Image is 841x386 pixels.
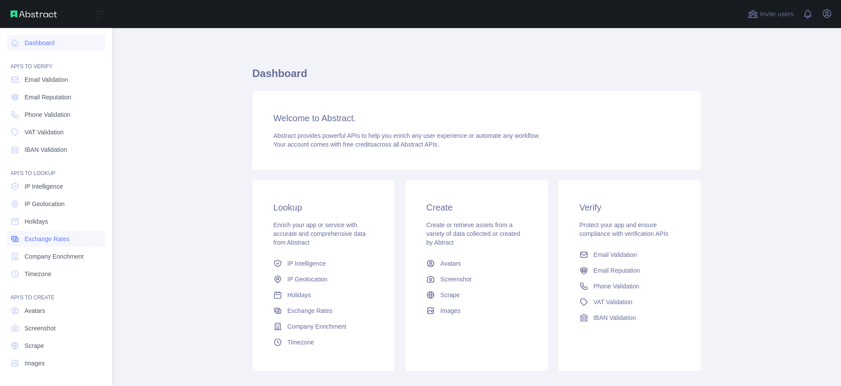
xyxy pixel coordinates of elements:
[7,231,105,247] a: Exchange Rates
[270,319,377,334] a: Company Enrichment
[25,93,71,102] span: Email Reputation
[426,201,527,214] h3: Create
[273,141,439,148] span: Your account comes with across all Abstract APIs.
[423,256,530,271] a: Avatars
[576,278,683,294] a: Phone Validation
[25,324,56,333] span: Screenshot
[270,287,377,303] a: Holidays
[440,291,459,299] span: Scrape
[594,250,637,259] span: Email Validation
[426,221,520,246] span: Create or retrieve assets from a variety of data collected or created by Abtract
[287,322,346,331] span: Company Enrichment
[25,252,84,261] span: Company Enrichment
[423,287,530,303] a: Scrape
[594,282,640,291] span: Phone Validation
[746,7,795,21] button: Invite users
[7,214,105,229] a: Holidays
[440,275,471,284] span: Screenshot
[287,291,311,299] span: Holidays
[270,256,377,271] a: IP Intelligence
[25,359,45,368] span: Images
[270,303,377,319] a: Exchange Rates
[11,11,57,18] img: Abstract API
[576,294,683,310] a: VAT Validation
[25,200,65,208] span: IP Geolocation
[25,235,70,243] span: Exchange Rates
[423,303,530,319] a: Images
[7,338,105,354] a: Scrape
[7,179,105,194] a: IP Intelligence
[287,275,328,284] span: IP Geolocation
[25,217,48,226] span: Holidays
[7,284,105,301] div: API'S TO CREATE
[576,310,683,326] a: IBAN Validation
[273,132,540,139] span: Abstract provides powerful APIs to help you enrich any user experience or automate any workflow.
[7,303,105,319] a: Avatars
[7,53,105,70] div: API'S TO VERIFY
[273,201,374,214] h3: Lookup
[270,334,377,350] a: Timezone
[287,338,314,347] span: Timezone
[273,221,366,246] span: Enrich your app or service with accurate and comprehensive data from Abstract
[270,271,377,287] a: IP Geolocation
[576,247,683,263] a: Email Validation
[25,75,68,84] span: Email Validation
[287,259,326,268] span: IP Intelligence
[343,141,373,148] span: free credits
[594,266,640,275] span: Email Reputation
[7,35,105,51] a: Dashboard
[25,341,44,350] span: Scrape
[25,182,63,191] span: IP Intelligence
[25,145,67,154] span: IBAN Validation
[25,128,64,137] span: VAT Validation
[7,266,105,282] a: Timezone
[580,201,680,214] h3: Verify
[576,263,683,278] a: Email Reputation
[273,112,680,124] h3: Welcome to Abstract.
[7,249,105,264] a: Company Enrichment
[440,306,460,315] span: Images
[7,124,105,140] a: VAT Validation
[25,306,45,315] span: Avatars
[760,9,794,19] span: Invite users
[7,142,105,158] a: IBAN Validation
[7,159,105,177] div: API'S TO LOOKUP
[594,313,636,322] span: IBAN Validation
[7,196,105,212] a: IP Geolocation
[423,271,530,287] a: Screenshot
[7,72,105,88] a: Email Validation
[7,107,105,123] a: Phone Validation
[25,110,71,119] span: Phone Validation
[7,355,105,371] a: Images
[252,67,701,88] h1: Dashboard
[594,298,633,306] span: VAT Validation
[440,259,461,268] span: Avatars
[7,320,105,336] a: Screenshot
[287,306,332,315] span: Exchange Rates
[7,89,105,105] a: Email Reputation
[580,221,668,237] span: Protect your app and ensure compliance with verification APIs
[25,270,51,278] span: Timezone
